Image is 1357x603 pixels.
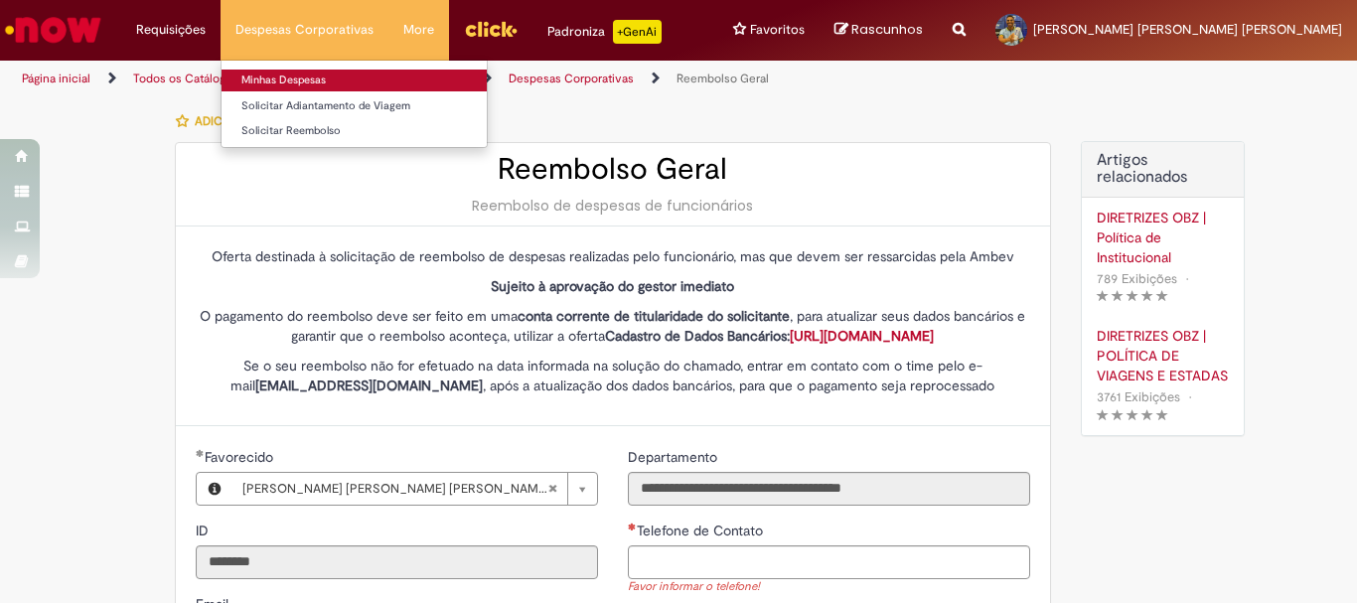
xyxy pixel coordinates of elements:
[196,522,213,539] span: Somente leitura - ID
[628,447,721,467] label: Somente leitura - Departamento
[1097,152,1229,187] h3: Artigos relacionados
[1033,21,1342,38] span: [PERSON_NAME] [PERSON_NAME] [PERSON_NAME]
[175,100,349,142] button: Adicionar a Favoritos
[403,20,434,40] span: More
[235,20,374,40] span: Despesas Corporativas
[509,71,634,86] a: Despesas Corporativas
[195,113,338,129] span: Adicionar a Favoritos
[1097,270,1177,287] span: 789 Exibições
[547,20,662,44] div: Padroniza
[255,377,483,394] strong: [EMAIL_ADDRESS][DOMAIN_NAME]
[196,356,1030,395] p: Se o seu reembolso não for efetuado na data informada na solução do chamado, entrar em contato co...
[133,71,238,86] a: Todos os Catálogos
[196,521,213,540] label: Somente leitura - ID
[834,21,923,40] a: Rascunhos
[222,120,487,142] a: Solicitar Reembolso
[750,20,805,40] span: Favoritos
[196,306,1030,346] p: O pagamento do reembolso deve ser feito em uma , para atualizar seus dados bancários e garantir q...
[1181,265,1193,292] span: •
[136,20,206,40] span: Requisições
[232,473,597,505] a: [PERSON_NAME] [PERSON_NAME] [PERSON_NAME]Limpar campo Favorecido
[22,71,90,86] a: Página inicial
[221,60,488,148] ul: Despesas Corporativas
[628,579,1030,596] div: Favor informar o telefone!
[628,472,1030,506] input: Departamento
[537,473,567,505] abbr: Limpar campo Favorecido
[242,473,547,505] span: [PERSON_NAME] [PERSON_NAME] [PERSON_NAME]
[222,70,487,91] a: Minhas Despesas
[518,307,790,325] strong: conta corrente de titularidade do solicitante
[15,61,890,97] ul: Trilhas de página
[196,449,205,457] span: Obrigatório Preenchido
[1097,208,1229,267] a: DIRETRIZES OBZ | Política de Institucional
[196,545,598,579] input: ID
[628,545,1030,579] input: Telefone de Contato
[222,95,487,117] a: Solicitar Adiantamento de Viagem
[628,448,721,466] span: Somente leitura - Departamento
[196,196,1030,216] div: Reembolso de despesas de funcionários
[851,20,923,39] span: Rascunhos
[196,153,1030,186] h2: Reembolso Geral
[628,523,637,530] span: Necessários
[464,14,518,44] img: click_logo_yellow_360x200.png
[790,327,934,345] a: [URL][DOMAIN_NAME]
[613,20,662,44] p: +GenAi
[1097,388,1180,405] span: 3761 Exibições
[637,522,767,539] span: Telefone de Contato
[1097,326,1229,385] a: DIRETRIZES OBZ | POLÍTICA DE VIAGENS E ESTADAS
[196,246,1030,266] p: Oferta destinada à solicitação de reembolso de despesas realizadas pelo funcionário, mas que deve...
[205,448,277,466] span: Necessários - Favorecido
[491,277,734,295] strong: Sujeito à aprovação do gestor imediato
[197,473,232,505] button: Favorecido, Visualizar este registro Rodney Vinicius da Silva Calmon
[2,10,104,50] img: ServiceNow
[677,71,769,86] a: Reembolso Geral
[605,327,934,345] strong: Cadastro de Dados Bancários:
[1184,383,1196,410] span: •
